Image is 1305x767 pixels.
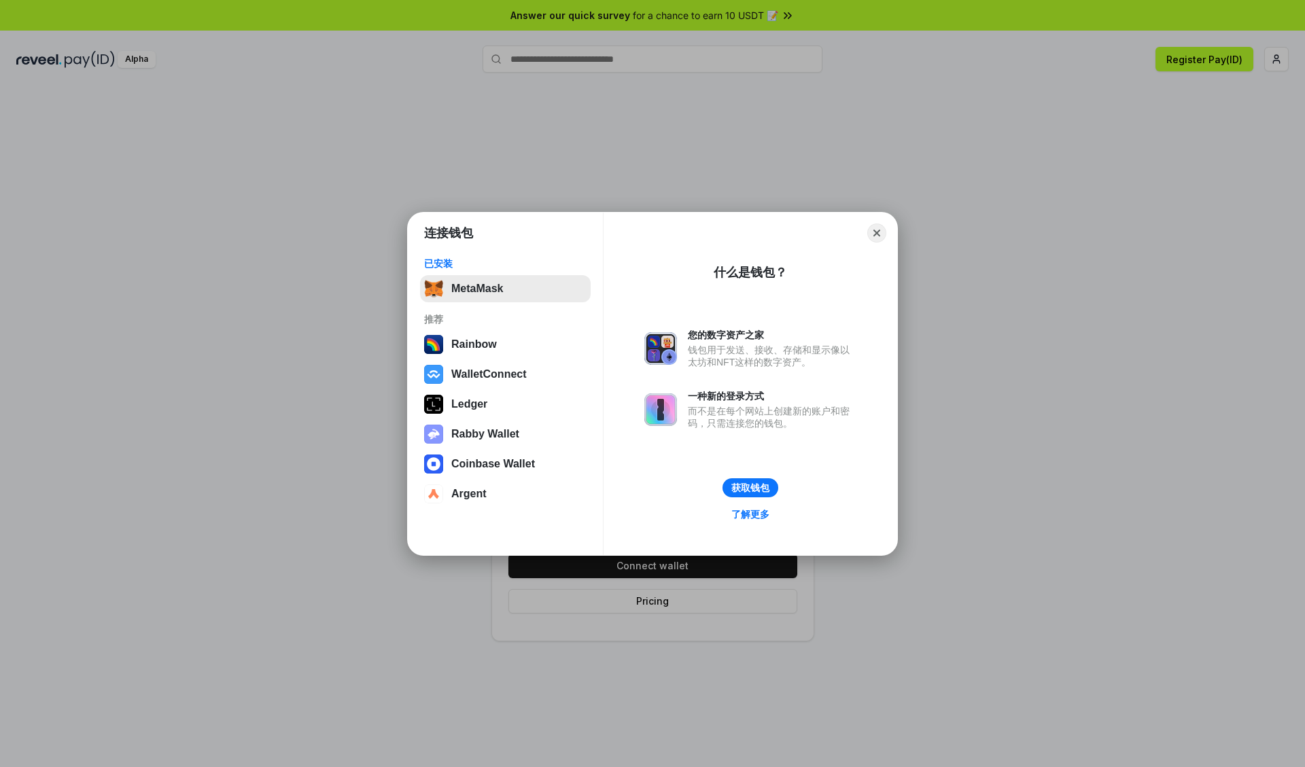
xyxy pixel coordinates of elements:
[424,335,443,354] img: svg+xml,%3Csvg%20width%3D%22120%22%20height%3D%22120%22%20viewBox%3D%220%200%20120%20120%22%20fil...
[451,283,503,295] div: MetaMask
[731,508,769,520] div: 了解更多
[451,368,527,380] div: WalletConnect
[451,428,519,440] div: Rabby Wallet
[731,482,769,494] div: 获取钱包
[688,390,856,402] div: 一种新的登录方式
[451,338,497,351] div: Rainbow
[424,225,473,241] h1: 连接钱包
[451,458,535,470] div: Coinbase Wallet
[451,488,487,500] div: Argent
[420,275,591,302] button: MetaMask
[424,279,443,298] img: svg+xml,%3Csvg%20fill%3D%22none%22%20height%3D%2233%22%20viewBox%3D%220%200%2035%2033%22%20width%...
[420,391,591,418] button: Ledger
[424,257,587,270] div: 已安装
[420,450,591,478] button: Coinbase Wallet
[424,395,443,414] img: svg+xml,%3Csvg%20xmlns%3D%22http%3A%2F%2Fwww.w3.org%2F2000%2Fsvg%22%20width%3D%2228%22%20height%3...
[424,484,443,503] img: svg+xml,%3Csvg%20width%3D%2228%22%20height%3D%2228%22%20viewBox%3D%220%200%2028%2028%22%20fill%3D...
[688,344,856,368] div: 钱包用于发送、接收、存储和显示像以太坊和NFT这样的数字资产。
[688,329,856,341] div: 您的数字资产之家
[644,393,677,426] img: svg+xml,%3Csvg%20xmlns%3D%22http%3A%2F%2Fwww.w3.org%2F2000%2Fsvg%22%20fill%3D%22none%22%20viewBox...
[424,425,443,444] img: svg+xml,%3Csvg%20xmlns%3D%22http%3A%2F%2Fwww.w3.org%2F2000%2Fsvg%22%20fill%3D%22none%22%20viewBox...
[644,332,677,365] img: svg+xml,%3Csvg%20xmlns%3D%22http%3A%2F%2Fwww.w3.org%2F2000%2Fsvg%22%20fill%3D%22none%22%20viewBox...
[723,505,778,523] a: 了解更多
[451,398,487,410] div: Ledger
[424,365,443,384] img: svg+xml,%3Csvg%20width%3D%2228%22%20height%3D%2228%22%20viewBox%3D%220%200%2028%2028%22%20fill%3D...
[420,331,591,358] button: Rainbow
[714,264,787,281] div: 什么是钱包？
[867,224,886,243] button: Close
[420,361,591,388] button: WalletConnect
[424,454,443,474] img: svg+xml,%3Csvg%20width%3D%2228%22%20height%3D%2228%22%20viewBox%3D%220%200%2028%2028%22%20fill%3D...
[688,405,856,429] div: 而不是在每个网站上创建新的账户和密码，只需连接您的钱包。
[424,313,587,325] div: 推荐
[723,478,778,497] button: 获取钱包
[420,421,591,448] button: Rabby Wallet
[420,480,591,507] button: Argent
